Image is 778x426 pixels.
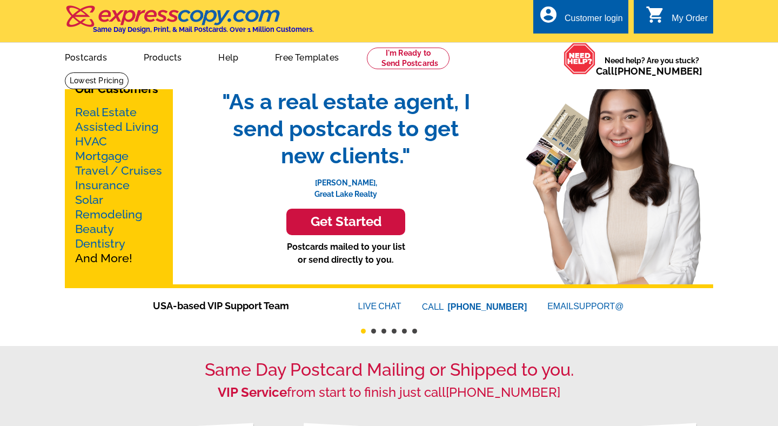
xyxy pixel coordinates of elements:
[361,329,366,334] button: 1 of 6
[422,301,445,314] font: CALL
[448,302,527,311] a: [PHONE_NUMBER]
[211,169,481,200] p: [PERSON_NAME], Great Lake Realty
[211,241,481,267] p: Postcards mailed to your list or send directly to you.
[65,360,713,380] h1: Same Day Postcard Mailing or Shipped to you.
[75,193,103,207] a: Solar
[75,222,114,236] a: Beauty
[564,43,596,75] img: help
[75,149,129,163] a: Mortgage
[539,5,558,24] i: account_circle
[65,13,314,34] a: Same Day Design, Print, & Mail Postcards. Over 1 Million Customers.
[75,237,125,250] a: Dentistry
[48,44,124,69] a: Postcards
[614,65,702,77] a: [PHONE_NUMBER]
[211,209,481,235] a: Get Started
[65,385,713,401] h2: from start to finish just call
[75,105,137,119] a: Real Estate
[211,88,481,169] span: "As a real estate agent, I send postcards to get new clients."
[539,12,623,25] a: account_circle Customer login
[573,300,625,313] font: SUPPORT@
[596,65,702,77] span: Call
[75,208,142,221] a: Remodeling
[646,5,665,24] i: shopping_cart
[358,302,401,311] a: LIVECHAT
[75,135,107,148] a: HVAC
[371,329,376,334] button: 2 of 6
[75,164,162,177] a: Travel / Cruises
[300,214,392,230] h3: Get Started
[412,329,417,334] button: 6 of 6
[565,14,623,29] div: Customer login
[75,120,158,134] a: Assisted Living
[218,384,287,400] strong: VIP Service
[75,178,130,192] a: Insurance
[446,384,560,400] a: [PHONE_NUMBER]
[358,300,379,313] font: LIVE
[392,329,397,334] button: 4 of 6
[547,302,625,311] a: EMAILSUPPORT@
[126,44,199,69] a: Products
[596,55,708,77] span: Need help? Are you stuck?
[258,44,356,69] a: Free Templates
[646,12,708,25] a: shopping_cart My Order
[402,329,407,334] button: 5 of 6
[201,44,256,69] a: Help
[153,298,326,313] span: USA-based VIP Support Team
[381,329,386,334] button: 3 of 6
[75,105,163,265] p: And More!
[93,25,314,34] h4: Same Day Design, Print, & Mail Postcards. Over 1 Million Customers.
[672,14,708,29] div: My Order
